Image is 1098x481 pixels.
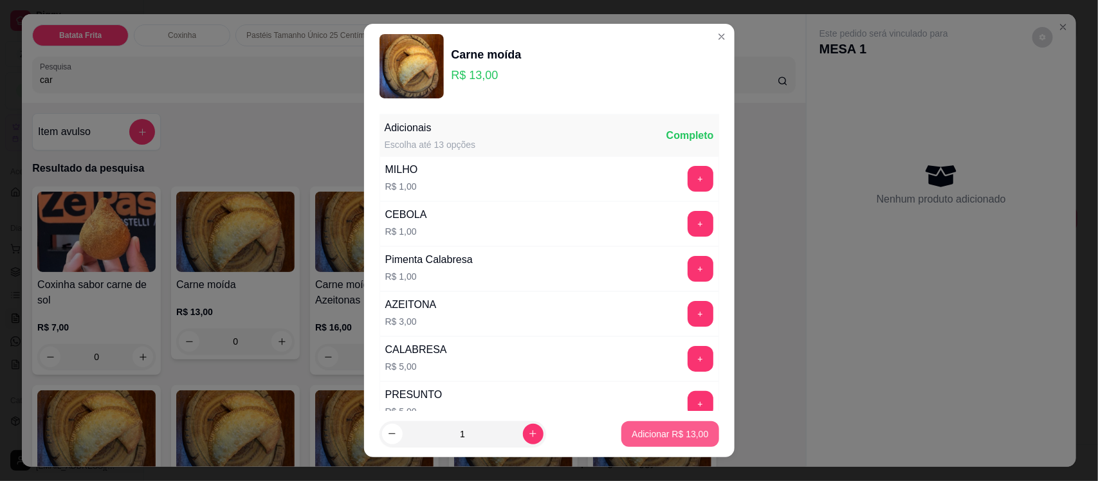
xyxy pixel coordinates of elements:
[688,301,713,327] button: add
[385,297,437,313] div: AZEITONA
[385,207,427,222] div: CEBOLA
[385,315,437,328] p: R$ 3,00
[385,138,476,151] div: Escolha até 13 opções
[666,128,714,143] div: Completo
[523,424,544,444] button: increase-product-quantity
[452,46,522,64] div: Carne moída
[385,360,447,373] p: R$ 5,00
[688,211,713,237] button: add
[385,342,447,358] div: CALABRESA
[385,405,443,418] p: R$ 5,00
[382,424,403,444] button: decrease-product-quantity
[688,346,713,372] button: add
[385,120,476,136] div: Adicionais
[385,225,427,238] p: R$ 1,00
[380,34,444,98] img: product-image
[621,421,718,447] button: Adicionar R$ 13,00
[632,428,708,440] p: Adicionar R$ 13,00
[385,252,473,268] div: Pimenta Calabresa
[688,391,713,417] button: add
[385,180,418,193] p: R$ 1,00
[385,162,418,177] div: MILHO
[688,256,713,282] button: add
[452,66,522,84] p: R$ 13,00
[385,270,473,283] p: R$ 1,00
[385,387,443,403] div: PRESUNTO
[688,166,713,192] button: add
[711,26,732,47] button: Close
